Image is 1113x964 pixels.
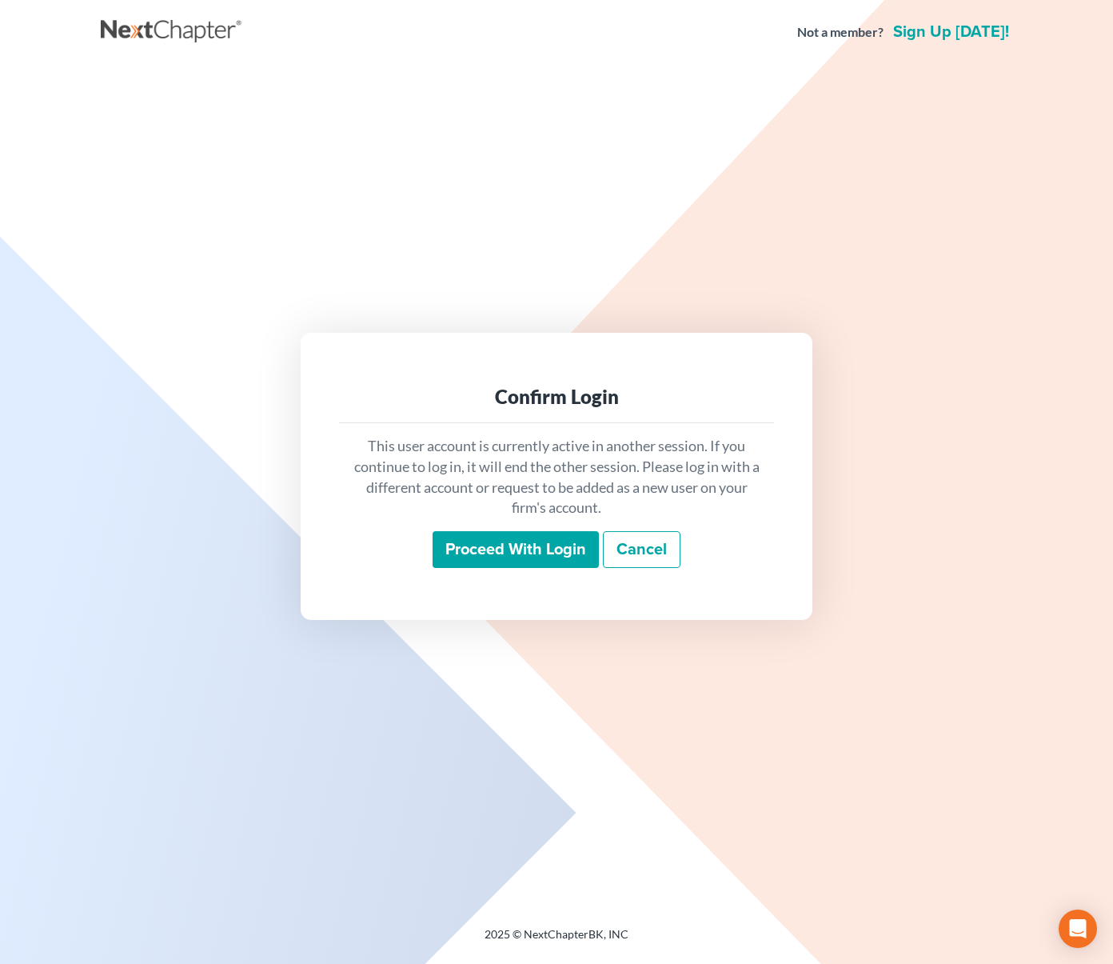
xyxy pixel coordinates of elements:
strong: Not a member? [797,23,884,42]
p: This user account is currently active in another session. If you continue to log in, it will end ... [352,436,761,518]
div: 2025 © NextChapterBK, INC [101,926,1012,955]
a: Sign up [DATE]! [890,24,1012,40]
div: Confirm Login [352,384,761,410]
a: Cancel [603,531,680,568]
div: Open Intercom Messenger [1059,910,1097,948]
input: Proceed with login [433,531,599,568]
